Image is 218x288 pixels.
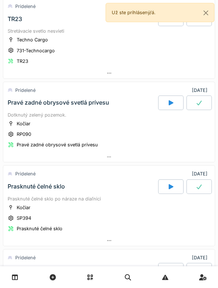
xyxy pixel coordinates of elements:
font: 731-Technocargo [17,48,55,53]
font: Stretávacie svetlo nesvieti [8,28,64,34]
font: Dotknutý zelený pozemok. [8,112,66,118]
font: Už ste prihlásený/á. [112,10,156,15]
font: TR23 [8,15,22,23]
font: Pravé zadné obrysové svetlá prívesu [8,99,109,106]
font: Pridelené [15,4,36,9]
font: TR23 [17,58,28,64]
font: Pravé zadné obrysové svetlá prívesu [17,142,98,147]
font: Prasknuté čelné sklo po náraze na diaľnici [8,196,101,202]
font: Pridelené [15,171,36,177]
font: Techno Cargo [17,37,48,42]
font: [DATE] [192,88,207,93]
font: Prasknuté čelné sklo [17,226,62,231]
font: Prasknuté čelné sklo [8,183,65,190]
font: Kočiar [17,205,30,210]
font: Pridelené [15,88,36,93]
button: Zatvoriť [198,3,214,23]
font: [DATE] [192,255,207,260]
font: [DATE] [192,171,207,177]
font: SP394 [17,215,31,221]
font: Kočiar [17,121,30,126]
font: RP090 [17,131,31,137]
font: Pridelené [15,255,36,260]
